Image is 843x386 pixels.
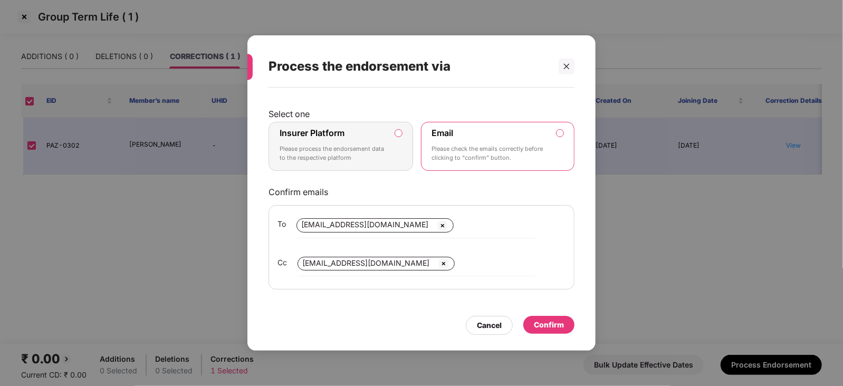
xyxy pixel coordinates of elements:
span: close [563,63,570,70]
span: Cc [277,257,287,268]
p: Confirm emails [269,187,574,197]
img: svg+xml;base64,PHN2ZyBpZD0iQ3Jvc3MtMzJ4MzIiIHhtbG5zPSJodHRwOi8vd3d3LnczLm9yZy8yMDAwL3N2ZyIgd2lkdG... [437,257,450,270]
span: To [277,218,286,230]
p: Please process the endorsement data to the respective platform [280,144,387,163]
label: Insurer Platform [280,128,344,138]
p: Select one [269,109,574,119]
p: Please check the emails correctly before clicking to “confirm” button. [432,144,549,163]
div: Confirm [534,319,564,331]
input: EmailPlease check the emails correctly before clicking to “confirm” button. [557,130,563,137]
label: Email [432,128,454,138]
div: Cancel [477,320,502,331]
span: [EMAIL_ADDRESS][DOMAIN_NAME] [301,220,428,229]
input: Insurer PlatformPlease process the endorsement data to the respective platform [395,130,402,137]
div: Process the endorsement via [269,46,549,87]
img: svg+xml;base64,PHN2ZyBpZD0iQ3Jvc3MtMzJ4MzIiIHhtbG5zPSJodHRwOi8vd3d3LnczLm9yZy8yMDAwL3N2ZyIgd2lkdG... [436,219,449,232]
span: [EMAIL_ADDRESS][DOMAIN_NAME] [302,258,429,267]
